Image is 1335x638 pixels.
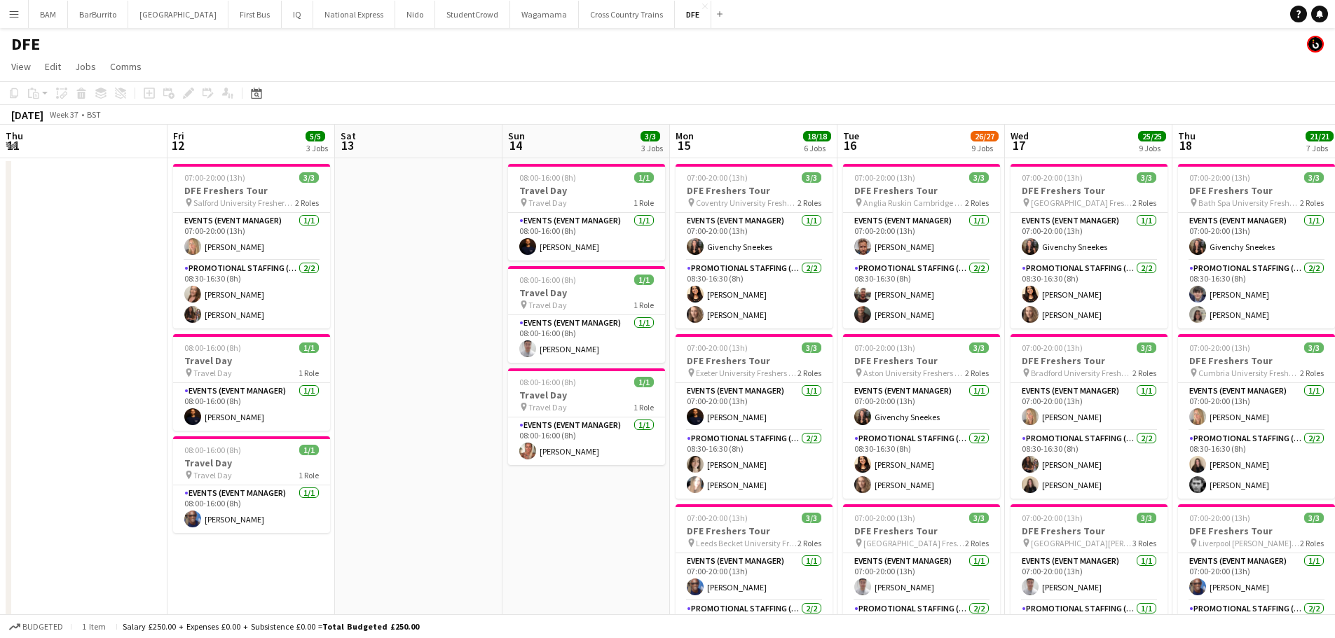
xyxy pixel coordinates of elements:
[1178,164,1335,328] app-job-card: 07:00-20:00 (13h)3/3DFE Freshers Tour Bath Spa University Freshers Fair2 RolesEvents (Event Manag...
[508,213,665,261] app-card-role: Events (Event Manager)1/108:00-16:00 (8h)[PERSON_NAME]
[843,431,1000,499] app-card-role: Promotional Staffing (Brand Ambassadors)2/208:30-16:30 (8h)[PERSON_NAME][PERSON_NAME]
[508,184,665,197] h3: Travel Day
[854,513,915,523] span: 07:00-20:00 (13h)
[173,164,330,328] div: 07:00-20:00 (13h)3/3DFE Freshers Tour Salford University Freshers Fair2 RolesEvents (Event Manage...
[676,525,833,537] h3: DFE Freshers Tour
[1011,553,1168,601] app-card-role: Events (Event Manager)1/107:00-20:00 (13h)[PERSON_NAME]
[676,383,833,431] app-card-role: Events (Event Manager)1/107:00-20:00 (13h)[PERSON_NAME]
[676,184,833,197] h3: DFE Freshers Tour
[299,342,319,353] span: 1/1
[1198,538,1300,548] span: Liverpool [PERSON_NAME] University Freshers Fair
[802,172,821,183] span: 3/3
[1132,197,1156,208] span: 2 Roles
[1306,131,1334,141] span: 21/21
[6,130,23,142] span: Thu
[676,354,833,367] h3: DFE Freshers Tour
[306,143,328,153] div: 3 Jobs
[508,417,665,465] app-card-role: Events (Event Manager)1/108:00-16:00 (8h)[PERSON_NAME]
[75,60,96,73] span: Jobs
[687,342,748,353] span: 07:00-20:00 (13h)
[1178,431,1335,499] app-card-role: Promotional Staffing (Brand Ambassadors)2/208:30-16:30 (8h)[PERSON_NAME][PERSON_NAME]
[1300,538,1324,548] span: 2 Roles
[395,1,435,28] button: Nido
[1011,184,1168,197] h3: DFE Freshers Tour
[435,1,510,28] button: StudentCrowd
[173,334,330,431] app-job-card: 08:00-16:00 (8h)1/1Travel Day Travel Day1 RoleEvents (Event Manager)1/108:00-16:00 (8h)[PERSON_NAME]
[29,1,68,28] button: BAM
[843,354,1000,367] h3: DFE Freshers Tour
[11,34,40,55] h1: DFE
[1300,368,1324,378] span: 2 Roles
[676,334,833,499] div: 07:00-20:00 (13h)3/3DFE Freshers Tour Exeter University Freshers Fair2 RolesEvents (Event Manager...
[676,431,833,499] app-card-role: Promotional Staffing (Brand Ambassadors)2/208:30-16:30 (8h)[PERSON_NAME][PERSON_NAME]
[1132,538,1156,548] span: 3 Roles
[676,213,833,261] app-card-role: Events (Event Manager)1/107:00-20:00 (13h)Givenchy Sneekes
[634,300,654,310] span: 1 Role
[1031,197,1132,208] span: [GEOGRAPHIC_DATA] Freshers Fair
[1178,354,1335,367] h3: DFE Freshers Tour
[173,436,330,533] app-job-card: 08:00-16:00 (8h)1/1Travel Day Travel Day1 RoleEvents (Event Manager)1/108:00-16:00 (8h)[PERSON_NAME]
[508,164,665,261] app-job-card: 08:00-16:00 (8h)1/1Travel Day Travel Day1 RoleEvents (Event Manager)1/108:00-16:00 (8h)[PERSON_NAME]
[641,143,663,153] div: 3 Jobs
[508,130,525,142] span: Sun
[1304,342,1324,353] span: 3/3
[1022,513,1083,523] span: 07:00-20:00 (13h)
[123,621,419,632] div: Salary £250.00 + Expenses £0.00 + Subsistence £0.00 =
[519,172,576,183] span: 08:00-16:00 (8h)
[519,275,576,285] span: 08:00-16:00 (8h)
[193,470,232,480] span: Travel Day
[341,130,356,142] span: Sat
[675,1,711,28] button: DFE
[173,457,330,469] h3: Travel Day
[676,164,833,328] app-job-card: 07:00-20:00 (13h)3/3DFE Freshers Tour Coventry University Freshers Fair2 RolesEvents (Event Manag...
[696,538,797,548] span: Leeds Becket University Freshers Fair
[1011,213,1168,261] app-card-role: Events (Event Manager)1/107:00-20:00 (13h)Givenchy Sneekes
[965,538,989,548] span: 2 Roles
[506,137,525,153] span: 14
[299,470,319,480] span: 1 Role
[634,172,654,183] span: 1/1
[579,1,675,28] button: Cross Country Trains
[1178,213,1335,261] app-card-role: Events (Event Manager)1/107:00-20:00 (13h)Givenchy Sneekes
[7,619,65,634] button: Budgeted
[634,377,654,387] span: 1/1
[128,1,228,28] button: [GEOGRAPHIC_DATA]
[1011,334,1168,499] app-job-card: 07:00-20:00 (13h)3/3DFE Freshers Tour Bradford University Freshers Fair2 RolesEvents (Event Manag...
[1137,342,1156,353] span: 3/3
[173,485,330,533] app-card-role: Events (Event Manager)1/108:00-16:00 (8h)[PERSON_NAME]
[1011,383,1168,431] app-card-role: Events (Event Manager)1/107:00-20:00 (13h)[PERSON_NAME]
[1137,172,1156,183] span: 3/3
[22,622,63,632] span: Budgeted
[11,108,43,122] div: [DATE]
[508,286,665,299] h3: Travel Day
[184,342,241,353] span: 08:00-16:00 (8h)
[193,197,295,208] span: Salford University Freshers Fair
[971,143,998,153] div: 9 Jobs
[528,197,567,208] span: Travel Day
[641,131,660,141] span: 3/3
[696,197,797,208] span: Coventry University Freshers Fair
[843,334,1000,499] app-job-card: 07:00-20:00 (13h)3/3DFE Freshers Tour Aston University Freshers Fair2 RolesEvents (Event Manager)...
[843,164,1000,328] app-job-card: 07:00-20:00 (13h)3/3DFE Freshers Tour Anglia Ruskin Cambridge Freshers Fair2 RolesEvents (Event M...
[306,131,325,141] span: 5/5
[299,368,319,378] span: 1 Role
[969,342,989,353] span: 3/3
[508,368,665,465] app-job-card: 08:00-16:00 (8h)1/1Travel Day Travel Day1 RoleEvents (Event Manager)1/108:00-16:00 (8h)[PERSON_NAME]
[508,266,665,363] app-job-card: 08:00-16:00 (8h)1/1Travel Day Travel Day1 RoleEvents (Event Manager)1/108:00-16:00 (8h)[PERSON_NAME]
[295,197,319,208] span: 2 Roles
[508,389,665,401] h3: Travel Day
[1178,383,1335,431] app-card-role: Events (Event Manager)1/107:00-20:00 (13h)[PERSON_NAME]
[528,300,567,310] span: Travel Day
[528,402,567,412] span: Travel Day
[802,513,821,523] span: 3/3
[1189,172,1250,183] span: 07:00-20:00 (13h)
[965,368,989,378] span: 2 Roles
[1178,525,1335,537] h3: DFE Freshers Tour
[1132,368,1156,378] span: 2 Roles
[1011,164,1168,328] app-job-card: 07:00-20:00 (13h)3/3DFE Freshers Tour [GEOGRAPHIC_DATA] Freshers Fair2 RolesEvents (Event Manager...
